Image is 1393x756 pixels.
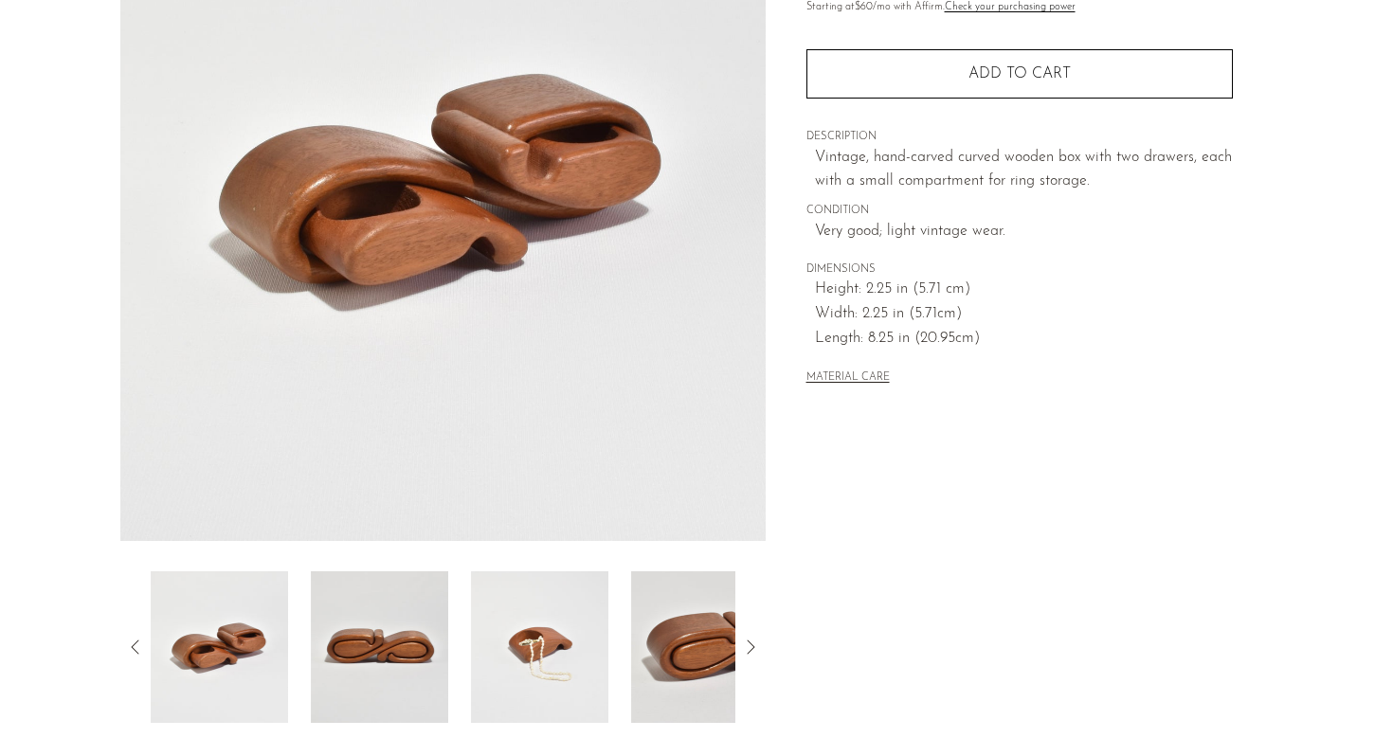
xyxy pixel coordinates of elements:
[815,220,1233,244] span: Very good; light vintage wear.
[471,571,608,723] img: Hand-Carved Ring Box
[806,49,1233,99] button: Add to cart
[815,146,1233,194] p: Vintage, hand-carved curved wooden box with two drawers, each with a small compartment for ring s...
[815,278,1233,302] span: Height: 2.25 in (5.71 cm)
[311,571,448,723] img: Hand-Carved Ring Box
[945,2,1076,12] a: Check your purchasing power - Learn more about Affirm Financing (opens in modal)
[968,66,1071,81] span: Add to cart
[815,302,1233,327] span: Width: 2.25 in (5.71cm)
[151,571,288,723] img: Hand-Carved Ring Box
[806,203,1233,220] span: CONDITION
[806,261,1233,279] span: DIMENSIONS
[631,571,769,723] img: Hand-Carved Ring Box
[806,371,890,386] button: MATERIAL CARE
[815,327,1233,351] span: Length: 8.25 in (20.95cm)
[855,2,873,12] span: $60
[806,129,1233,146] span: DESCRIPTION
